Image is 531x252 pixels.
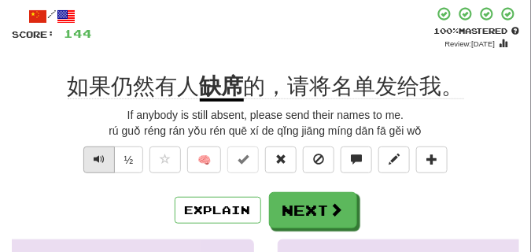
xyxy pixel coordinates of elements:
[187,146,221,173] button: 🧠
[200,74,244,102] u: 缺席
[149,146,181,173] button: Favorite sentence (alt+f)
[12,123,519,139] div: rú guǒ réng rán yǒu rén quē xí de qǐng jiāng míng dān fā gěi wǒ
[445,39,496,48] small: Review: [DATE]
[114,146,144,173] button: ½
[433,25,519,36] div: Mastered
[341,146,372,173] button: Discuss sentence (alt+u)
[175,197,261,224] button: Explain
[64,27,92,40] span: 144
[265,146,297,173] button: Reset to 0% Mastered (alt+r)
[416,146,448,173] button: Add to collection (alt+a)
[12,6,92,26] div: /
[433,26,459,35] span: 100 %
[303,146,334,173] button: Ignore sentence (alt+i)
[12,107,519,123] div: If anybody is still absent, please send their names to me.
[12,29,54,39] span: Score:
[68,74,200,99] span: 如果仍然有人
[269,192,357,228] button: Next
[83,146,115,173] button: Play sentence audio (ctl+space)
[244,74,464,99] span: 的，请将名单发给我。
[227,146,259,173] button: Set this sentence to 100% Mastered (alt+m)
[378,146,410,173] button: Edit sentence (alt+d)
[80,146,144,181] div: Text-to-speech controls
